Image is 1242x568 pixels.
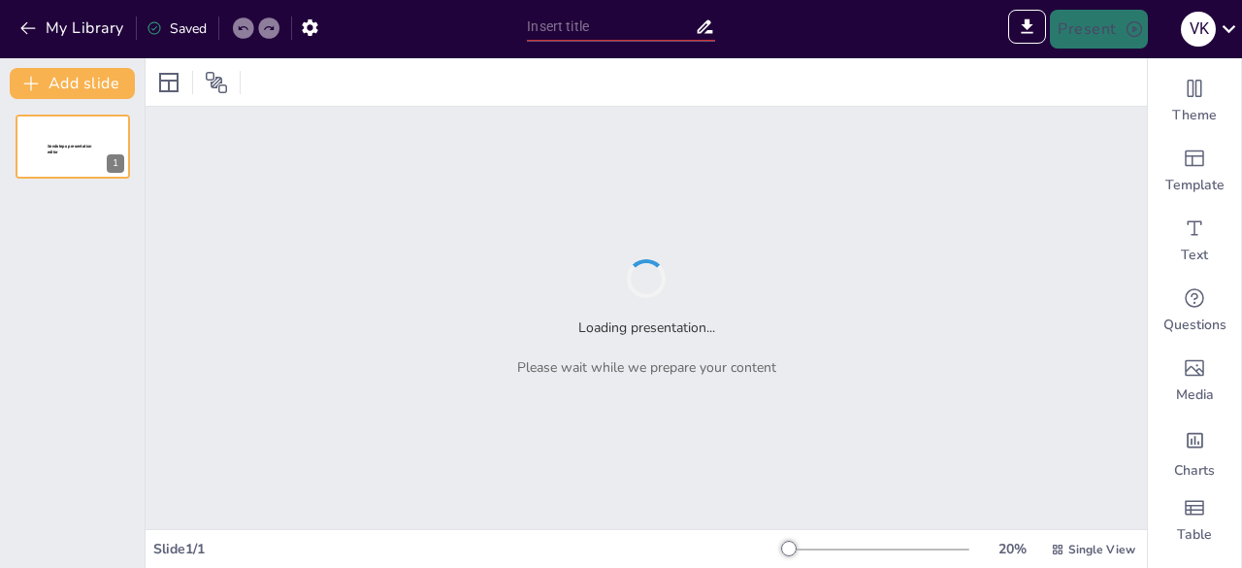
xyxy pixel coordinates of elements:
div: 1 [107,154,124,173]
input: Insert title [527,13,694,41]
span: Table [1177,525,1212,545]
button: V K [1181,10,1216,49]
span: Template [1165,176,1225,195]
button: Add slide [10,68,135,99]
div: 20 % [989,539,1035,559]
div: Layout [153,67,184,98]
button: Present [1050,10,1147,49]
span: Media [1176,385,1214,405]
p: Please wait while we prepare your content [517,357,776,378]
div: Add images, graphics, shapes or video [1148,346,1241,416]
div: Add a table [1148,485,1241,555]
div: Saved [147,18,207,39]
span: Questions [1163,316,1226,335]
button: My Library [15,13,132,44]
div: Add ready made slides [1148,136,1241,206]
span: Theme [1172,106,1217,125]
span: Export to PowerPoint [1008,10,1046,49]
div: Add text boxes [1148,206,1241,276]
div: V K [1181,12,1216,47]
span: Sendsteps presentation editor [48,144,92,154]
span: Text [1181,246,1208,265]
div: Get real-time input from your audience [1148,276,1241,346]
span: Single View [1068,541,1135,558]
h2: Loading presentation... [578,317,715,338]
div: Add charts and graphs [1148,416,1241,485]
div: Change the overall theme [1148,66,1241,136]
div: Slide 1 / 1 [153,539,783,559]
span: Position [205,71,228,94]
span: Charts [1174,461,1215,481]
div: 1 [16,115,130,179]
